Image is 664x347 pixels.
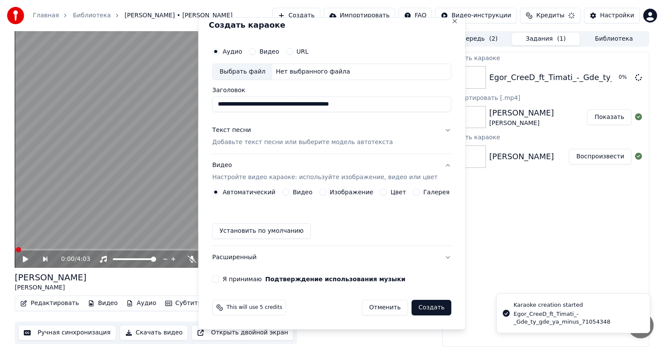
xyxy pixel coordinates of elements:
[412,300,451,315] button: Создать
[213,64,272,80] div: Выбрать файл
[223,189,275,195] label: Автоматический
[424,189,450,195] label: Галерея
[212,138,393,147] p: Добавьте текст песни или выберите модель автотекста
[212,119,451,154] button: Текст песниДобавьте текст песни или выберите модель автотекста
[212,87,451,93] label: Заголовок
[212,154,451,189] button: ВидеоНастройте видео караоке: используйте изображение, видео или цвет
[391,189,406,195] label: Цвет
[297,48,309,55] label: URL
[272,67,354,76] div: Нет выбранного файла
[212,126,251,135] div: Текст песни
[212,223,311,239] button: Установить по умолчанию
[212,189,451,246] div: ВидеоНастройте видео караоке: используйте изображение, видео или цвет
[212,173,437,182] p: Настройте видео караоке: используйте изображение, видео или цвет
[223,276,405,282] label: Я принимаю
[209,21,455,29] h2: Создать караоке
[259,48,279,55] label: Видео
[212,161,437,182] div: Видео
[362,300,408,315] button: Отменить
[223,48,242,55] label: Аудио
[227,304,282,311] span: This will use 5 credits
[212,246,451,269] button: Расширенный
[330,189,373,195] label: Изображение
[265,276,405,282] button: Я принимаю
[293,189,313,195] label: Видео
